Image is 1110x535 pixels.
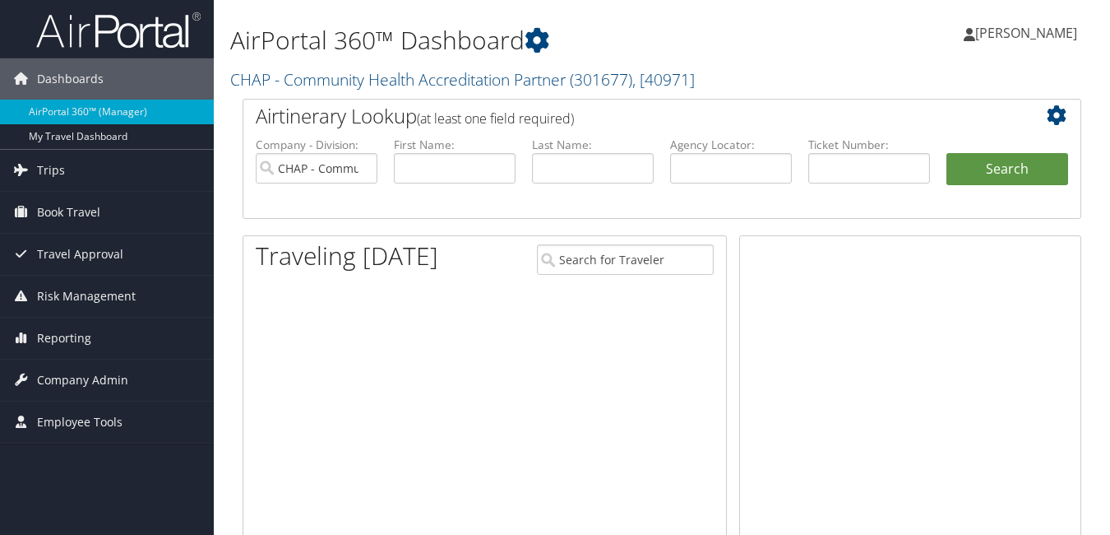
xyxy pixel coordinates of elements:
[37,402,123,443] span: Employee Tools
[256,239,438,273] h1: Traveling [DATE]
[394,137,516,153] label: First Name:
[37,192,100,233] span: Book Travel
[532,137,654,153] label: Last Name:
[417,109,574,128] span: (at least one field required)
[37,276,136,317] span: Risk Management
[632,68,695,91] span: , [ 40971 ]
[36,11,201,49] img: airportal-logo.png
[256,102,998,130] h2: Airtinerary Lookup
[975,24,1077,42] span: [PERSON_NAME]
[230,68,695,91] a: CHAP - Community Health Accreditation Partner
[670,137,792,153] label: Agency Locator:
[37,150,65,191] span: Trips
[230,23,806,58] h1: AirPortal 360™ Dashboard
[946,153,1068,186] button: Search
[964,8,1094,58] a: [PERSON_NAME]
[37,58,104,100] span: Dashboards
[37,234,123,275] span: Travel Approval
[808,137,930,153] label: Ticket Number:
[37,360,128,401] span: Company Admin
[256,137,377,153] label: Company - Division:
[537,244,713,275] input: Search for Traveler
[37,318,91,359] span: Reporting
[570,68,632,91] span: ( 301677 )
